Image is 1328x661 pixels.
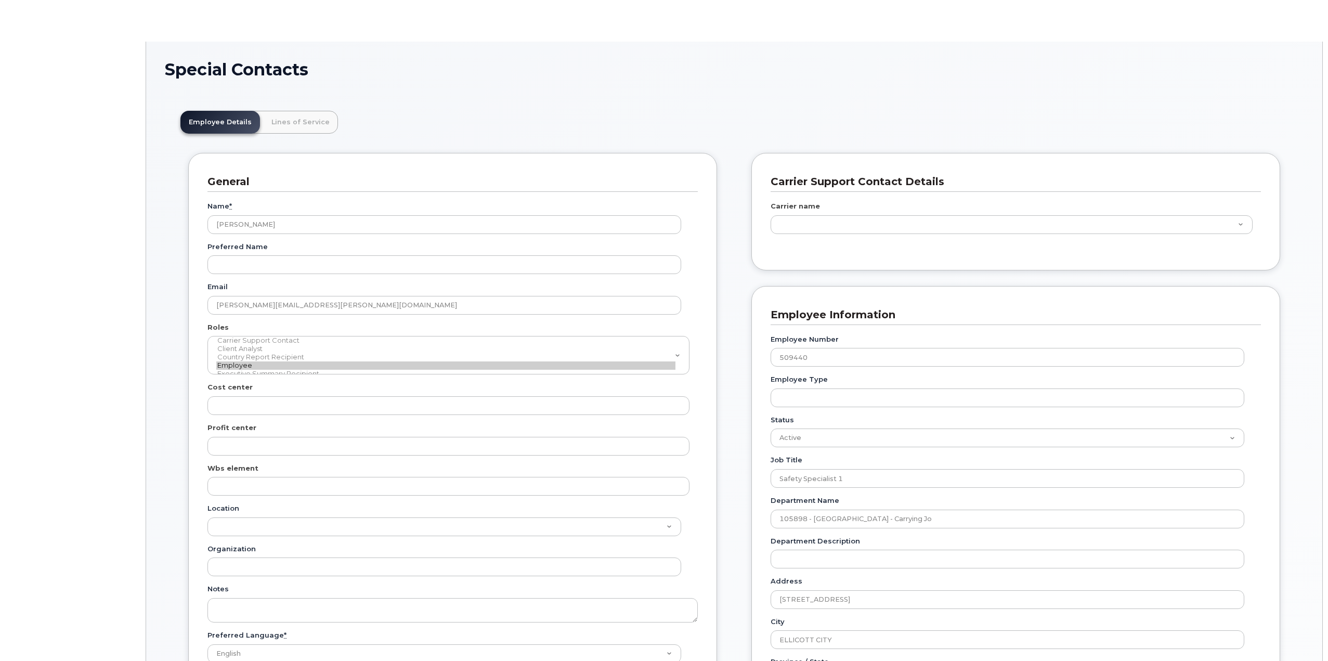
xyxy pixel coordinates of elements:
abbr: required [229,202,232,210]
option: Executive Summary Recipient [216,370,675,378]
a: Lines of Service [263,111,338,134]
label: Job Title [771,455,802,465]
option: Carrier Support Contact [216,336,675,345]
label: Location [207,503,239,513]
option: Employee [216,361,675,370]
h3: Carrier Support Contact Details [771,175,1253,189]
label: Email [207,282,228,292]
label: Carrier name [771,201,820,211]
label: Employee Number [771,334,839,344]
label: Name [207,201,232,211]
label: Preferred Language [207,630,287,640]
label: Employee Type [771,374,828,384]
label: Department Name [771,496,839,506]
label: Cost center [207,382,253,392]
h3: Employee Information [771,308,1253,322]
a: Employee Details [180,111,260,134]
label: Address [771,576,802,586]
option: Country Report Recipient [216,353,675,361]
label: Organization [207,544,256,554]
label: Roles [207,322,229,332]
label: Notes [207,584,229,594]
abbr: required [284,631,287,639]
h1: Special Contacts [165,60,1304,79]
label: Wbs element [207,463,258,473]
label: Preferred Name [207,242,268,252]
label: City [771,617,785,627]
label: Department Description [771,536,860,546]
label: Status [771,415,794,425]
label: Profit center [207,423,256,433]
option: Client Analyst [216,345,675,353]
h3: General [207,175,690,189]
